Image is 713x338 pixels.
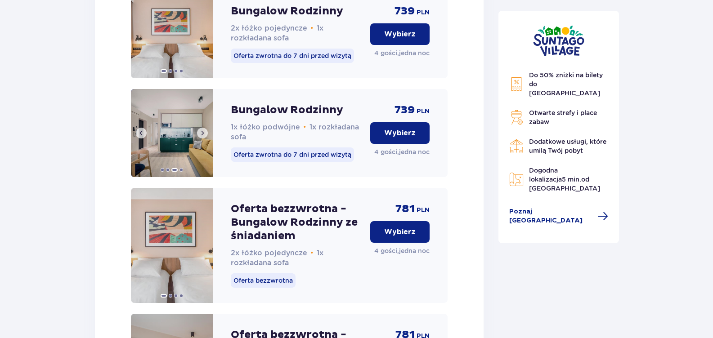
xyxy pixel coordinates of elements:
img: Suntago Village [533,25,584,56]
span: PLN [417,206,430,215]
span: 1x łóżko podwójne [231,123,300,131]
p: Oferta zwrotna do 7 dni przed wizytą [231,49,354,63]
p: 4 gości , jedna noc [374,246,430,255]
span: Dodatkowe usługi, które umilą Twój pobyt [529,138,606,154]
span: 5 min. [562,176,581,183]
p: Wybierz [384,128,416,138]
span: PLN [417,8,430,17]
span: 739 [395,103,415,117]
p: Oferta bezzwrotna - Bungalow Rodzinny ze śniadaniem [231,202,363,243]
p: Bungalow Rodzinny [231,4,343,18]
img: Oferta bezzwrotna - Bungalow Rodzinny ze śniadaniem [131,188,213,303]
span: 781 [395,202,415,216]
p: Wybierz [384,29,416,39]
img: Grill Icon [509,110,524,125]
p: Oferta zwrotna do 7 dni przed wizytą [231,147,354,162]
span: Dogodna lokalizacja od [GEOGRAPHIC_DATA] [529,167,600,192]
span: 2x łóżko pojedyncze [231,249,307,257]
img: Restaurant Icon [509,139,524,153]
span: Otwarte strefy i place zabaw [529,109,597,125]
span: • [311,24,314,33]
p: 4 gości , jedna noc [374,147,430,156]
img: Bungalow Rodzinny [131,89,213,177]
span: Do 50% zniżki na bilety do [GEOGRAPHIC_DATA] [529,71,603,97]
p: Oferta bezzwrotna [231,273,296,288]
span: PLN [417,107,430,116]
span: • [311,249,314,258]
span: 739 [395,4,415,18]
img: Map Icon [509,172,524,187]
p: Bungalow Rodzinny [231,103,343,117]
a: Poznaj [GEOGRAPHIC_DATA] [509,207,608,225]
span: 2x łóżko pojedyncze [231,24,307,32]
span: • [304,123,306,132]
button: Wybierz [370,122,430,144]
button: Wybierz [370,221,430,243]
img: Discount Icon [509,77,524,92]
span: Poznaj [GEOGRAPHIC_DATA] [509,207,592,225]
p: Wybierz [384,227,416,237]
p: 4 gości , jedna noc [374,49,430,58]
button: Wybierz [370,23,430,45]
